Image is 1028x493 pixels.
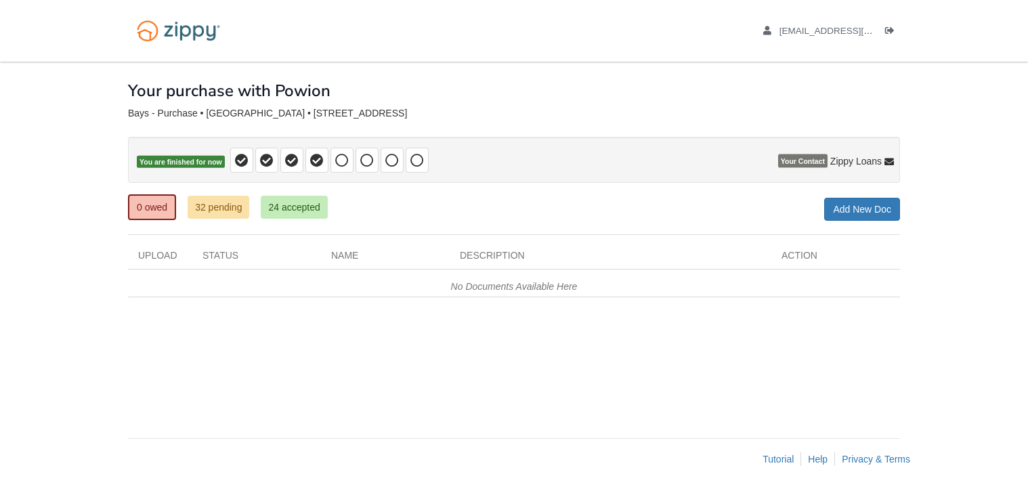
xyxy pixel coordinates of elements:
[128,249,192,269] div: Upload
[450,249,771,269] div: Description
[763,26,935,39] a: edit profile
[808,454,828,465] a: Help
[128,108,900,119] div: Bays - Purchase • [GEOGRAPHIC_DATA] • [STREET_ADDRESS]
[321,249,450,269] div: Name
[128,14,229,48] img: Logo
[779,26,935,36] span: mbays19@gmail.com
[830,154,882,168] span: Zippy Loans
[771,249,900,269] div: Action
[128,82,330,100] h1: Your purchase with Powion
[137,156,225,169] span: You are finished for now
[192,249,321,269] div: Status
[188,196,249,219] a: 32 pending
[763,454,794,465] a: Tutorial
[824,198,900,221] a: Add New Doc
[778,154,828,168] span: Your Contact
[451,281,578,292] em: No Documents Available Here
[261,196,327,219] a: 24 accepted
[842,454,910,465] a: Privacy & Terms
[885,26,900,39] a: Log out
[128,194,176,220] a: 0 owed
